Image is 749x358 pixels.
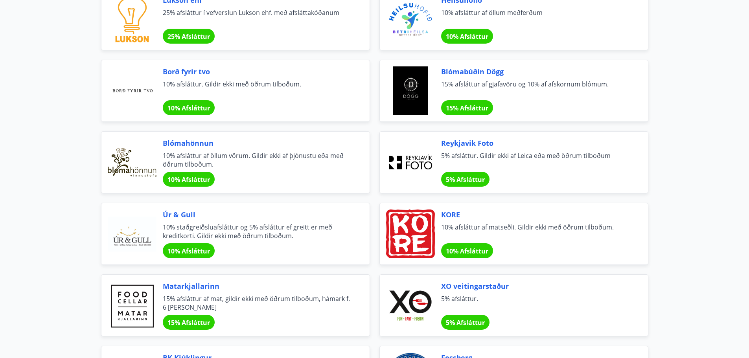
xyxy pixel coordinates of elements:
[163,294,351,312] span: 15% afsláttur af mat, gildir ekki með öðrum tilboðum, hámark f. 6 [PERSON_NAME]
[441,138,629,148] span: Reykjavik Foto
[441,80,629,97] span: 15% afsláttur af gjafavöru og 10% af afskornum blómum.
[446,104,488,112] span: 15% Afsláttur
[163,138,351,148] span: Blómahönnun
[446,175,485,184] span: 5% Afsláttur
[167,247,210,255] span: 10% Afsláttur
[446,318,485,327] span: 5% Afsláttur
[163,151,351,169] span: 10% afsláttur af öllum vörum. Gildir ekki af þjónustu eða með öðrum tilboðum.
[163,281,351,291] span: Matarkjallarinn
[441,223,629,240] span: 10% afsláttur af matseðli. Gildir ekki með öðrum tilboðum.
[163,80,351,97] span: 10% afsláttur. Gildir ekki með öðrum tilboðum.
[167,104,210,112] span: 10% Afsláttur
[441,281,629,291] span: XO veitingarstaður
[167,32,210,41] span: 25% Afsláttur
[441,209,629,220] span: KORE
[441,294,629,312] span: 5% afsláttur.
[163,223,351,240] span: 10% staðgreiðsluafsláttur og 5% afsláttur ef greitt er með kreditkorti. Gildir ekki með öðrum til...
[167,175,210,184] span: 10% Afsláttur
[163,209,351,220] span: Úr & Gull
[441,151,629,169] span: 5% afsláttur. Gildir ekki af Leica eða með öðrum tilboðum
[441,66,629,77] span: Blómabúðin Dögg
[163,66,351,77] span: Borð fyrir tvo
[446,247,488,255] span: 10% Afsláttur
[163,8,351,26] span: 25% afsláttur í vefverslun Lukson ehf. með afsláttakóðanum
[167,318,210,327] span: 15% Afsláttur
[441,8,629,26] span: 10% afsláttur af öllum meðferðum
[446,32,488,41] span: 10% Afsláttur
